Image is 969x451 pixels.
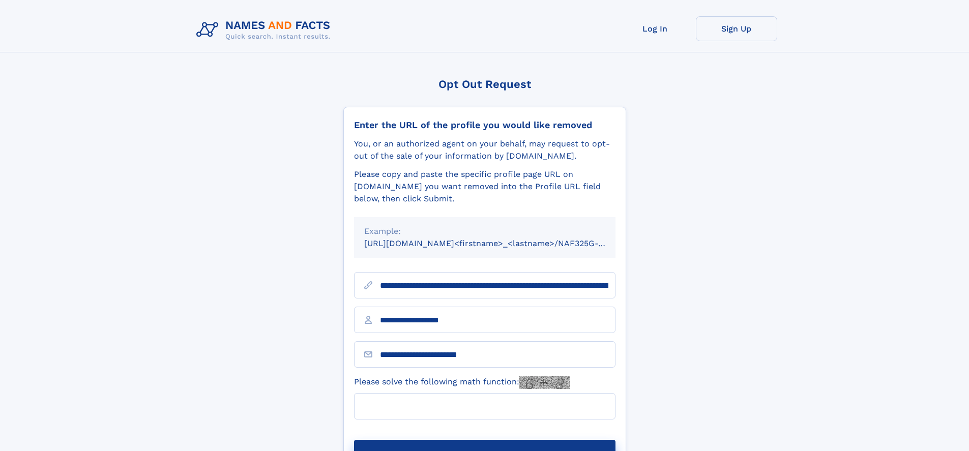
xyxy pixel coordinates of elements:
small: [URL][DOMAIN_NAME]<firstname>_<lastname>/NAF325G-xxxxxxxx [364,238,635,248]
div: Please copy and paste the specific profile page URL on [DOMAIN_NAME] you want removed into the Pr... [354,168,615,205]
a: Sign Up [696,16,777,41]
label: Please solve the following math function: [354,376,570,389]
div: Example: [364,225,605,237]
a: Log In [614,16,696,41]
img: Logo Names and Facts [192,16,339,44]
div: Opt Out Request [343,78,626,91]
div: Enter the URL of the profile you would like removed [354,119,615,131]
div: You, or an authorized agent on your behalf, may request to opt-out of the sale of your informatio... [354,138,615,162]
